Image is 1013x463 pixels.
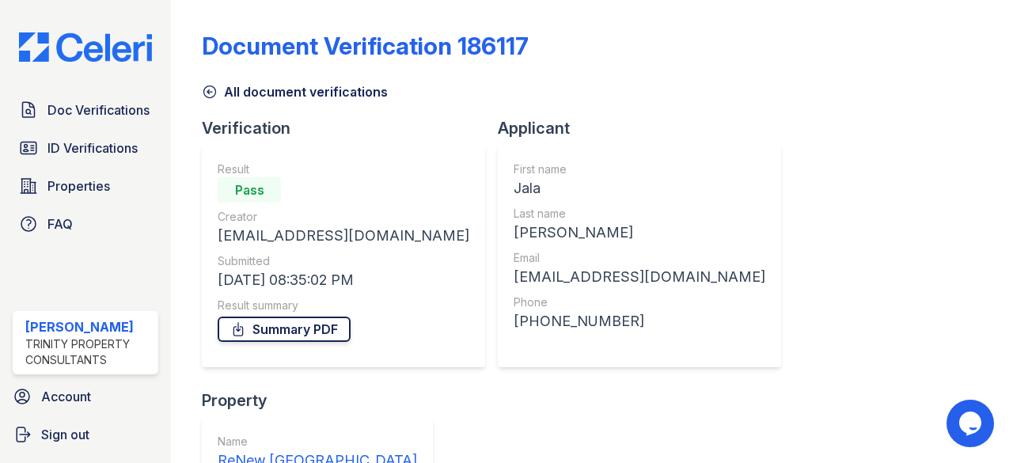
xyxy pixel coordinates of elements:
div: First name [514,161,765,177]
a: Account [6,381,165,412]
div: [DATE] 08:35:02 PM [218,269,469,291]
div: Result [218,161,469,177]
div: [EMAIL_ADDRESS][DOMAIN_NAME] [514,266,765,288]
span: Properties [47,176,110,195]
span: Doc Verifications [47,101,150,120]
div: Document Verification 186117 [202,32,529,60]
div: Phone [514,294,765,310]
div: [PERSON_NAME] [25,317,152,336]
div: [PHONE_NUMBER] [514,310,765,332]
span: ID Verifications [47,139,138,157]
a: Summary PDF [218,317,351,342]
span: Sign out [41,425,89,444]
iframe: chat widget [947,400,997,447]
div: Name [218,434,417,450]
div: Jala [514,177,765,199]
div: Property [202,389,446,412]
a: FAQ [13,208,158,240]
div: [PERSON_NAME] [514,222,765,244]
img: CE_Logo_Blue-a8612792a0a2168367f1c8372b55b34899dd931a85d93a1a3d3e32e68fde9ad4.png [6,32,165,63]
a: Properties [13,170,158,202]
div: Applicant [498,117,794,139]
div: Trinity Property Consultants [25,336,152,368]
div: Verification [202,117,498,139]
div: Last name [514,206,765,222]
span: Account [41,387,91,406]
span: FAQ [47,214,73,233]
a: All document verifications [202,82,388,101]
div: Pass [218,177,281,203]
div: Email [514,250,765,266]
div: [EMAIL_ADDRESS][DOMAIN_NAME] [218,225,469,247]
div: Creator [218,209,469,225]
a: Sign out [6,419,165,450]
a: Doc Verifications [13,94,158,126]
div: Result summary [218,298,469,313]
a: ID Verifications [13,132,158,164]
div: Submitted [218,253,469,269]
